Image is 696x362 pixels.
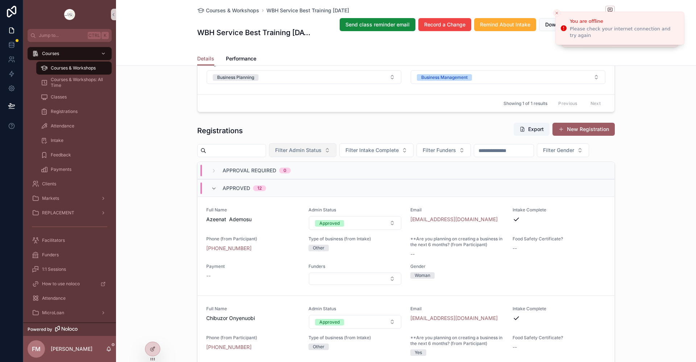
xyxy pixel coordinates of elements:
h1: WBH Service Best Training [DATE] [197,28,311,38]
button: Select Button [411,70,605,84]
a: Funders [28,248,112,261]
span: How to use noloco [42,281,80,287]
span: **Are you planning on creating a business in the next 6 months? (from Participant) [410,335,504,346]
div: Yes [415,349,422,356]
span: Showing 1 of 1 results [504,101,547,106]
div: Please check your internet connection and try again [570,26,678,39]
button: Unselect BUSINESS_PLANNING [213,73,258,81]
div: Approved [319,220,340,227]
div: Business Planning [217,74,254,81]
a: Intake [36,134,112,147]
span: Full Name [206,207,300,213]
a: Full NameAzeenat AdemosuAdmin StatusSelect ButtonEmail[EMAIL_ADDRESS][DOMAIN_NAME]Intake Complete... [198,197,614,295]
a: [PHONE_NUMBER] [206,245,252,252]
span: Gender [410,264,504,269]
span: Facilitators [42,237,65,243]
span: Intake Complete [513,306,606,312]
span: Performance [226,55,256,62]
div: Woman [415,272,430,279]
a: Payments [36,163,112,176]
a: MicroLoan [28,306,112,319]
a: Performance [226,52,256,67]
span: Payment [206,264,300,269]
span: Email [410,207,504,213]
a: REPLACEMENT [28,206,112,219]
span: Courses & Workshops [51,65,96,71]
span: Food Safety Certificate? [513,335,606,341]
span: -- [513,245,517,252]
div: Business Management [421,74,468,81]
span: Attendance [42,295,66,301]
span: MicroLoan [42,310,64,316]
a: Courses & Workshops [36,62,112,75]
a: Courses & Workshops [197,7,259,14]
a: Classes [36,90,112,104]
span: Markets [42,195,59,201]
span: Registrations [51,109,78,114]
button: Record a Change [418,18,471,31]
img: App logo [64,9,75,20]
div: Other [313,344,324,350]
span: -- [206,272,211,279]
button: New Registration [552,123,615,136]
span: Attendance [51,123,74,129]
span: Feedback [51,152,71,158]
button: Select Button [207,70,401,84]
span: Phone (from Participant) [206,236,300,242]
span: Courses [42,51,59,56]
span: Payments [51,167,71,172]
span: Food Safety Certificate? [513,236,606,242]
button: Jump to...CtrlK [28,29,112,42]
div: 12 [257,185,262,191]
span: Ctrl [88,32,101,39]
a: Powered by [23,323,116,336]
a: Attendance [36,119,112,132]
button: Export [514,123,550,136]
span: Approval Required [223,167,276,174]
a: [EMAIL_ADDRESS][DOMAIN_NAME] [410,315,498,322]
a: Courses & Workshops: All Time [36,76,112,89]
span: Clients [42,181,56,187]
span: WBH Service Best Training [DATE] [266,7,349,14]
button: Select Button [417,143,471,157]
span: FM [32,345,41,353]
span: Admin Status [308,207,402,213]
button: Close toast [553,9,560,17]
button: Send class reminder email [340,18,415,31]
span: Filter Funders [423,147,456,154]
a: Attendance [28,292,112,305]
span: -- [410,251,415,258]
span: Type of business (from Intake) [308,335,402,341]
a: Clients [28,177,112,190]
a: How to use noloco [28,277,112,290]
span: Download Intake Answers [545,21,609,28]
span: K [102,33,108,38]
span: Record a Change [424,21,465,28]
div: Other [313,245,324,251]
span: Jump to... [39,33,85,38]
span: Details [197,55,214,62]
span: 1:1 Sessions [42,266,66,272]
button: Select Button [309,315,402,329]
span: Filter Admin Status [275,147,322,154]
button: Select Button [537,143,589,157]
span: Funders [308,264,402,269]
a: Details [197,52,214,66]
span: Courses & Workshops: All Time [51,77,104,88]
span: Powered by [28,327,52,332]
span: Full Name [206,306,300,312]
span: Email [410,306,504,312]
div: You are offline [570,18,678,25]
button: Select Button [269,143,336,157]
span: Type of business (from Intake) [308,236,402,242]
span: Approved [223,185,250,192]
button: Select Button [339,143,414,157]
span: Funders [42,252,59,258]
a: Facilitators [28,234,112,247]
a: [PHONE_NUMBER] [206,344,252,351]
button: Remind About Intake [474,18,536,31]
span: Intake Complete [513,207,606,213]
span: Send class reminder email [345,21,410,28]
a: Markets [28,192,112,205]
